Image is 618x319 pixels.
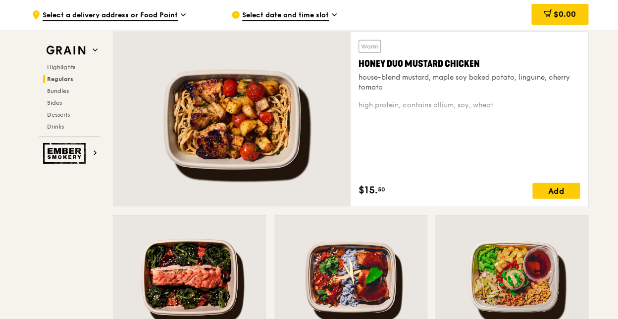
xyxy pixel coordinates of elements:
span: Select a delivery address or Food Point [43,10,178,21]
span: Drinks [47,123,64,130]
img: Grain web logo [43,42,89,59]
div: Add [532,183,580,199]
span: Regulars [47,76,73,83]
span: Sides [47,99,62,106]
div: Honey Duo Mustard Chicken [359,57,580,71]
div: high protein, contains allium, soy, wheat [359,100,580,110]
span: $15. [359,183,378,198]
span: Highlights [47,64,75,71]
span: Bundles [47,88,69,94]
span: 50 [378,185,385,193]
img: Ember Smokery web logo [43,143,89,164]
div: Warm [359,40,381,53]
span: $0.00 [554,9,576,19]
div: house-blend mustard, maple soy baked potato, linguine, cherry tomato [359,73,580,92]
span: Desserts [47,111,70,118]
span: Select date and time slot [242,10,329,21]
